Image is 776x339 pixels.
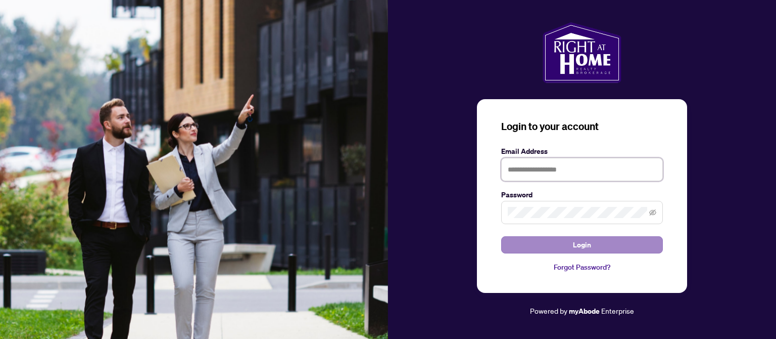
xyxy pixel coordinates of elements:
[501,236,663,253] button: Login
[501,189,663,200] label: Password
[501,262,663,273] a: Forgot Password?
[530,306,567,315] span: Powered by
[501,146,663,157] label: Email Address
[501,119,663,134] h3: Login to your account
[569,306,600,317] a: myAbode
[573,237,591,253] span: Login
[543,22,621,83] img: ma-logo
[649,209,656,216] span: eye-invisible
[601,306,634,315] span: Enterprise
